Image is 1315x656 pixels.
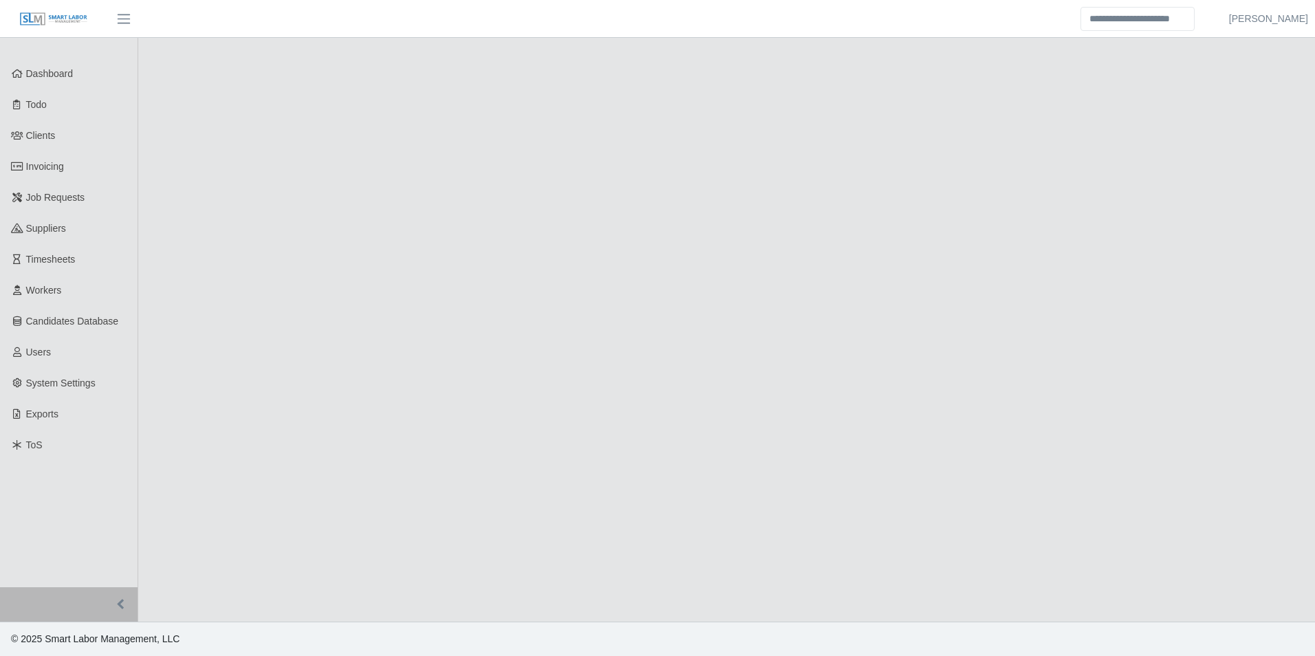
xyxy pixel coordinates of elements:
span: Suppliers [26,223,66,234]
img: SLM Logo [19,12,88,27]
input: Search [1080,7,1195,31]
span: Users [26,347,52,358]
span: ToS [26,439,43,450]
span: Workers [26,285,62,296]
span: Clients [26,130,56,141]
span: Invoicing [26,161,64,172]
a: [PERSON_NAME] [1229,12,1308,26]
span: Todo [26,99,47,110]
span: Candidates Database [26,316,119,327]
span: Dashboard [26,68,74,79]
span: Timesheets [26,254,76,265]
span: Job Requests [26,192,85,203]
span: Exports [26,408,58,419]
span: © 2025 Smart Labor Management, LLC [11,633,180,644]
span: System Settings [26,378,96,389]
